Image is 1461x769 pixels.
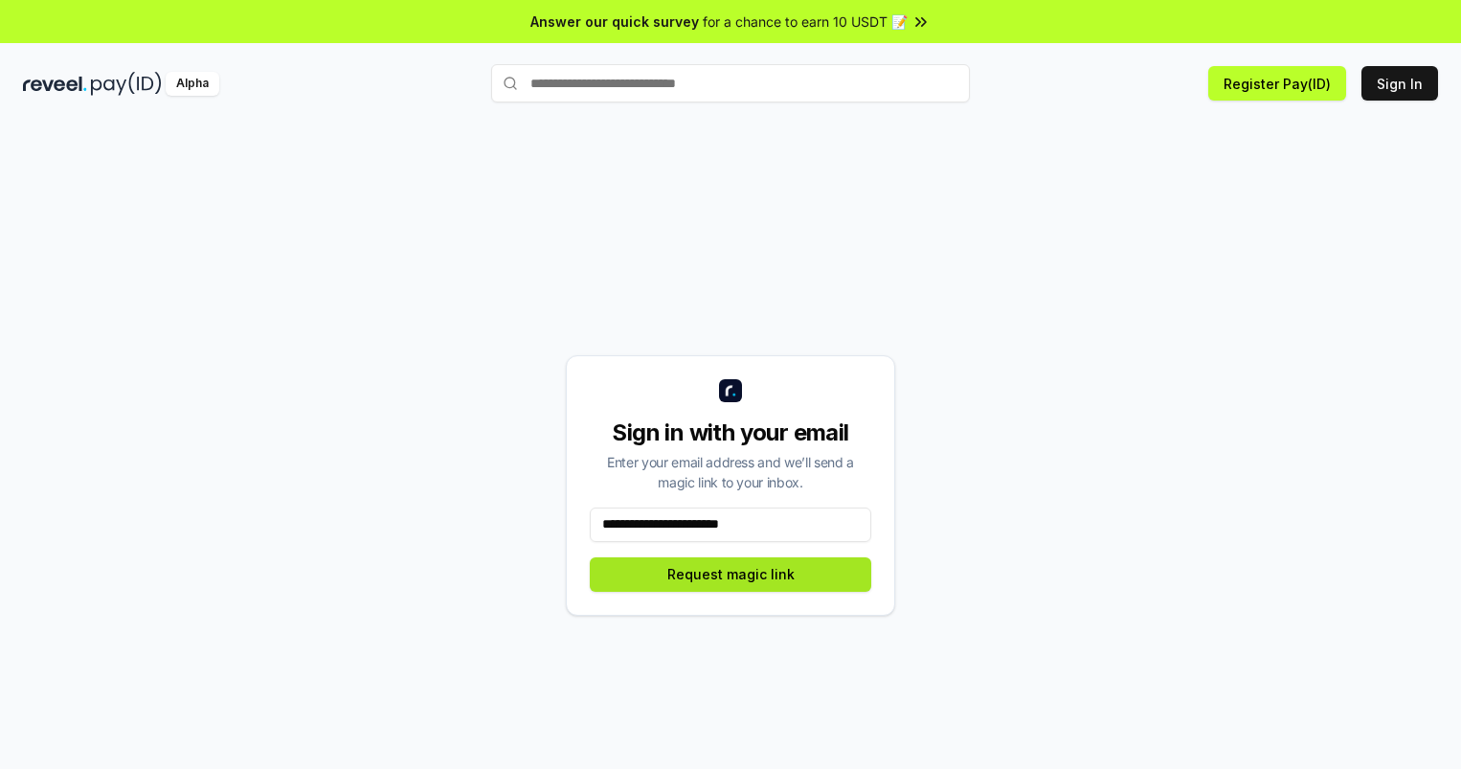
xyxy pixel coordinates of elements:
span: Answer our quick survey [530,11,699,32]
div: Enter your email address and we’ll send a magic link to your inbox. [590,452,871,492]
button: Request magic link [590,557,871,592]
button: Sign In [1361,66,1438,101]
span: for a chance to earn 10 USDT 📝 [703,11,908,32]
img: pay_id [91,72,162,96]
img: reveel_dark [23,72,87,96]
img: logo_small [719,379,742,402]
button: Register Pay(ID) [1208,66,1346,101]
div: Sign in with your email [590,418,871,448]
div: Alpha [166,72,219,96]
